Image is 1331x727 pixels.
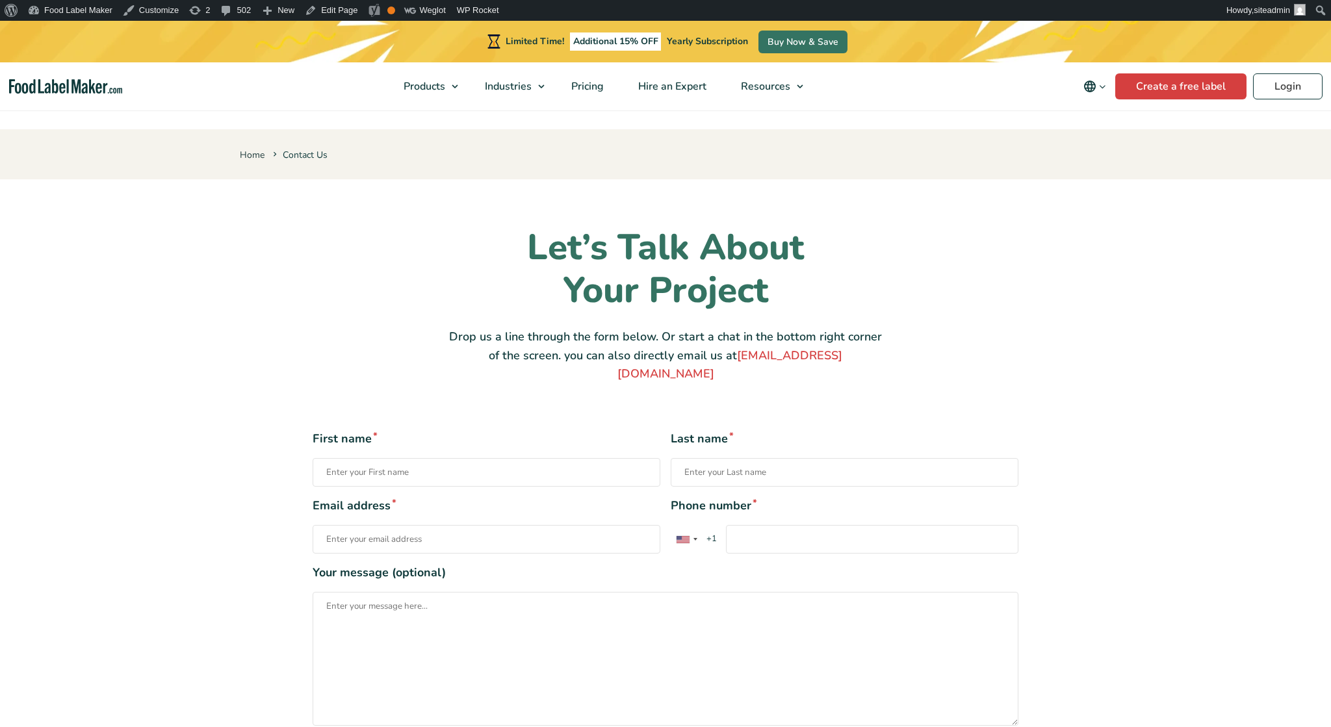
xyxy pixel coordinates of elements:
[481,79,533,94] span: Industries
[1253,73,1323,99] a: Login
[621,62,721,110] a: Hire an Expert
[313,497,660,515] span: Email address
[554,62,618,110] a: Pricing
[313,592,1018,726] textarea: Your message (optional)
[671,430,1018,448] span: Last name
[671,458,1018,487] input: Last name*
[726,525,1018,554] input: Phone number* List of countries+1
[567,79,605,94] span: Pricing
[724,62,810,110] a: Resources
[634,79,708,94] span: Hire an Expert
[468,62,551,110] a: Industries
[506,35,564,47] span: Limited Time!
[448,226,883,312] h1: Let’s Talk About Your Project
[570,32,662,51] span: Additional 15% OFF
[1254,5,1290,15] span: siteadmin
[313,525,660,554] input: Email address*
[448,327,883,383] p: Drop us a line through the form below. Or start a chat in the bottom right corner of the screen. ...
[313,458,660,487] input: First name*
[1115,73,1247,99] a: Create a free label
[313,564,1018,581] span: Your message (optional)
[667,35,748,47] span: Yearly Subscription
[700,533,723,546] span: +1
[313,430,660,448] span: First name
[1074,73,1115,99] button: Change language
[387,6,395,14] div: OK
[387,62,465,110] a: Products
[758,31,847,53] a: Buy Now & Save
[270,149,328,161] span: Contact Us
[240,149,265,161] a: Home
[671,497,1018,515] span: Phone number
[737,79,792,94] span: Resources
[671,526,701,553] div: United States: +1
[9,79,123,94] a: Food Label Maker homepage
[400,79,446,94] span: Products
